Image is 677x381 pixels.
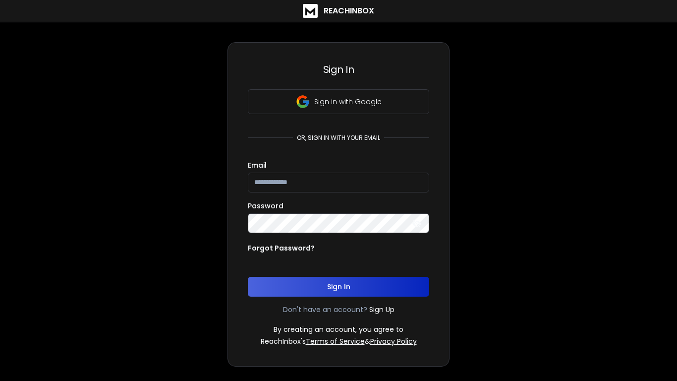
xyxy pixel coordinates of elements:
button: Sign in with Google [248,89,429,114]
p: Sign in with Google [314,97,382,107]
h1: ReachInbox [324,5,374,17]
a: Terms of Service [306,336,365,346]
label: Email [248,162,267,169]
h3: Sign In [248,63,429,76]
a: Privacy Policy [370,336,417,346]
label: Password [248,202,283,209]
p: Forgot Password? [248,243,315,253]
button: Sign In [248,277,429,297]
p: or, sign in with your email [293,134,384,142]
p: By creating an account, you agree to [274,324,403,334]
p: Don't have an account? [283,305,367,315]
a: Sign Up [369,305,395,315]
p: ReachInbox's & [261,336,417,346]
img: logo [303,4,318,18]
a: ReachInbox [303,4,374,18]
